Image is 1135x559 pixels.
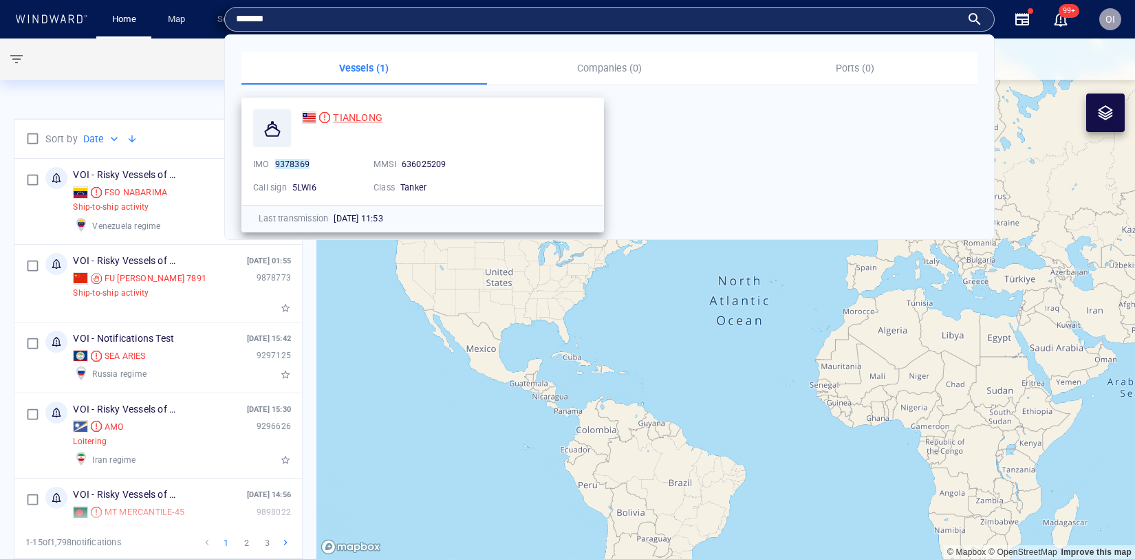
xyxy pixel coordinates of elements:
[253,182,287,194] p: Call sign
[1052,11,1069,28] div: Notification center
[250,60,479,76] p: Vessels (1)
[73,522,149,534] p: Ship-to-ship activity
[107,8,142,32] a: Home
[253,158,270,171] p: IMO
[247,256,291,267] p: [DATE] 01:55
[73,287,149,299] p: Ship-to-ship activity
[275,159,310,169] mark: 9378369
[1105,14,1115,25] span: OI
[740,60,969,76] p: Ports (0)
[1050,8,1072,30] a: 99+
[257,272,291,284] p: 9878773
[261,537,272,548] p: 3
[105,506,184,518] div: MT MERCANTILE-45
[102,8,146,32] button: Home
[91,507,102,518] div: High risk
[333,112,382,123] span: TIANLONG
[105,272,206,285] span: FU YUAN YU 7891
[239,535,254,550] button: 2
[91,351,102,362] div: High risk
[73,420,124,432] a: AMO
[988,547,1057,557] a: OpenStreetMap
[25,536,121,549] p: 1 - 15 of 1,798 notifications
[73,186,167,199] a: FSO NABARIMA
[91,187,102,198] div: High risk
[316,39,1135,559] canvas: Map
[1096,6,1124,33] button: OI
[1077,497,1125,549] iframe: Chat
[257,421,291,432] p: 9296626
[92,453,136,467] p: Iran regime
[292,182,316,193] span: 5LWI6
[91,273,102,284] div: Sanctioned
[1061,547,1132,557] a: Map feedback
[91,421,102,432] div: High risk
[73,201,149,213] p: Ship-to-ship activity
[247,333,291,344] p: [DATE] 15:42
[73,506,184,518] a: MT MERCANTILE-45
[319,112,330,123] div: High risk
[83,131,105,147] p: Date
[105,272,206,285] div: FU [PERSON_NAME] 7891
[259,212,328,225] p: Last transmission
[105,421,125,433] div: AMO
[334,213,382,223] span: [DATE] 11:53
[83,131,121,147] div: Date
[257,350,291,362] p: 9297125
[947,547,986,557] a: Mapbox
[247,490,291,501] p: [DATE] 14:56
[400,182,483,194] div: Tanker
[1059,4,1079,18] span: 99+
[212,8,279,32] a: Search engine
[105,350,146,362] div: SEA ARIES
[220,537,231,548] p: 1
[259,535,274,550] button: 3
[105,186,167,199] div: FSO NABARIMA
[374,182,395,194] p: Class
[157,8,201,32] button: Map
[280,454,291,465] button: Star notifications
[302,109,382,126] a: TIANLONG
[280,303,291,314] button: Star notifications
[73,402,183,418] p: VOI - Risky Vessels of Meetings
[73,331,174,347] p: VOI - Notifications Test
[257,507,291,518] p: 9898022
[247,404,291,415] p: [DATE] 15:30
[321,539,381,555] a: Mapbox logo
[374,158,396,171] p: MMSI
[73,272,206,285] a: FU [PERSON_NAME] 7891
[45,131,77,147] p: Sort by
[73,350,145,362] a: SEA ARIES
[495,60,724,76] p: Companies (0)
[1052,11,1069,28] button: 99+
[241,537,252,548] p: 2
[73,253,183,270] p: VOI - Risky Vessels of Meetings
[73,487,183,503] p: VOI - Risky Vessels of Meetings
[280,369,291,380] button: Star notifications
[92,367,147,381] p: Russia regime
[162,8,195,32] a: Map
[92,219,160,233] p: Venezuela regime
[73,436,107,448] p: Loitering
[402,159,446,169] span: 636025209
[73,167,183,184] p: VOI - Risky Vessels of Meetings
[218,535,233,550] button: 1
